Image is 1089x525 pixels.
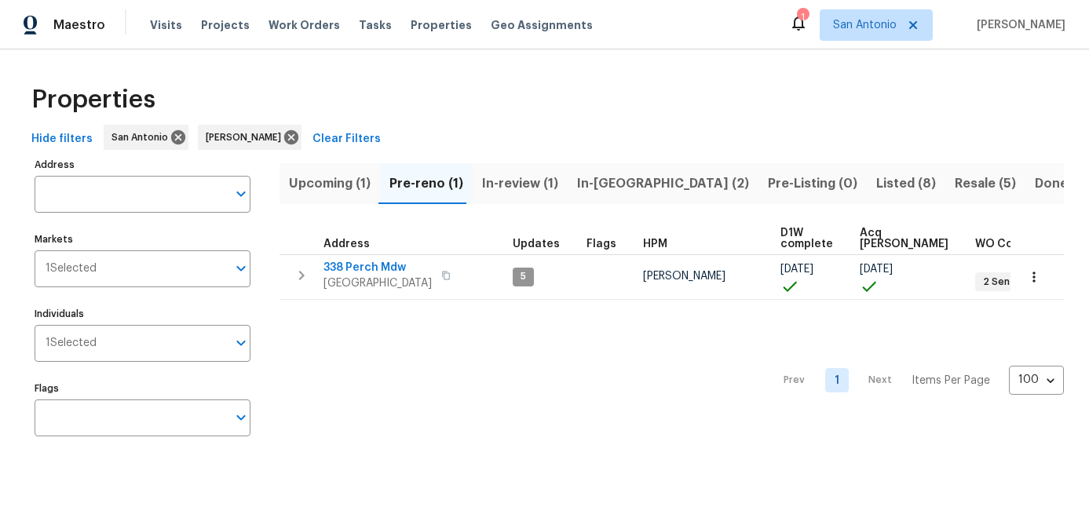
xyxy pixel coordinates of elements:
[780,228,833,250] span: D1W complete
[46,337,97,350] span: 1 Selected
[206,129,287,145] span: [PERSON_NAME]
[230,332,252,354] button: Open
[35,384,250,393] label: Flags
[587,239,616,250] span: Flags
[860,228,948,250] span: Acq [PERSON_NAME]
[643,271,725,282] span: [PERSON_NAME]
[768,173,857,195] span: Pre-Listing (0)
[513,239,560,250] span: Updates
[31,92,155,108] span: Properties
[35,309,250,319] label: Individuals
[1009,359,1064,400] div: 100
[104,125,188,150] div: San Antonio
[482,173,558,195] span: In-review (1)
[876,173,936,195] span: Listed (8)
[860,264,893,275] span: [DATE]
[306,125,387,154] button: Clear Filters
[491,17,593,33] span: Geo Assignments
[975,239,1062,250] span: WO Completion
[150,17,182,33] span: Visits
[53,17,105,33] span: Maestro
[198,125,301,150] div: [PERSON_NAME]
[111,129,174,145] span: San Antonio
[230,183,252,205] button: Open
[825,368,849,392] a: Goto page 1
[46,262,97,275] span: 1 Selected
[323,239,370,250] span: Address
[289,173,371,195] span: Upcoming (1)
[323,260,432,275] span: 338 Perch Mdw
[201,17,250,33] span: Projects
[389,173,463,195] span: Pre-reno (1)
[35,235,250,244] label: Markets
[970,17,1065,33] span: [PERSON_NAME]
[912,373,990,388] p: Items Per Page
[577,173,749,195] span: In-[GEOGRAPHIC_DATA] (2)
[769,309,1064,452] nav: Pagination Navigation
[833,17,897,33] span: San Antonio
[411,17,472,33] span: Properties
[977,275,1021,289] span: 2 Sent
[25,125,99,154] button: Hide filters
[230,407,252,428] button: Open
[514,270,532,283] span: 5
[643,239,667,250] span: HPM
[797,9,808,25] div: 1
[35,160,250,170] label: Address
[323,275,432,291] span: [GEOGRAPHIC_DATA]
[230,257,252,279] button: Open
[31,129,93,149] span: Hide filters
[780,264,813,275] span: [DATE]
[312,129,381,149] span: Clear Filters
[359,20,392,31] span: Tasks
[269,17,340,33] span: Work Orders
[955,173,1016,195] span: Resale (5)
